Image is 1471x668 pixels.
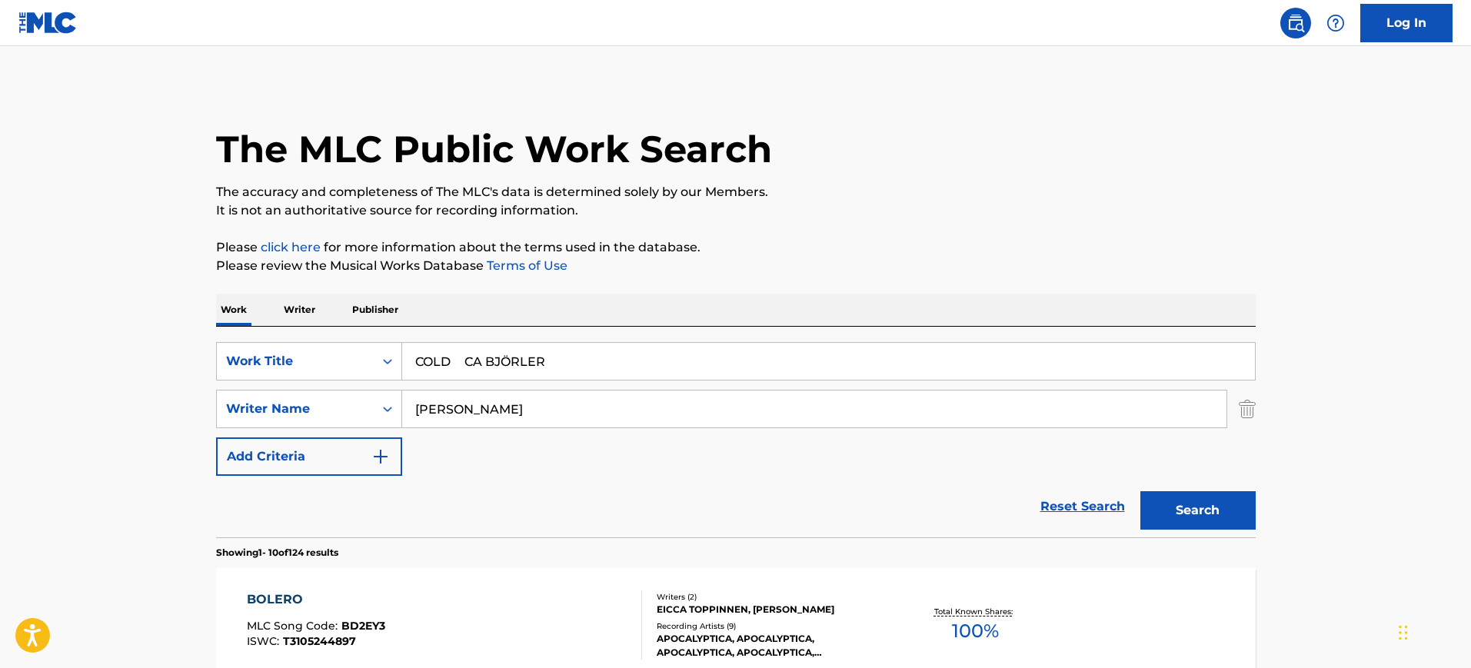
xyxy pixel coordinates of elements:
p: It is not an authoritative source for recording information. [216,201,1256,220]
a: Terms of Use [484,258,567,273]
div: Writers ( 2 ) [657,591,889,603]
span: 100 % [952,617,999,645]
p: Publisher [348,294,403,326]
img: 9d2ae6d4665cec9f34b9.svg [371,447,390,466]
a: Public Search [1280,8,1311,38]
div: BOLERO [247,590,385,609]
p: Work [216,294,251,326]
div: Work Title [226,352,364,371]
div: Help [1320,8,1351,38]
p: The accuracy and completeness of The MLC's data is determined solely by our Members. [216,183,1256,201]
span: ISWC : [247,634,283,648]
button: Search [1140,491,1256,530]
a: click here [261,240,321,254]
a: Log In [1360,4,1453,42]
div: Writer Name [226,400,364,418]
img: help [1326,14,1345,32]
p: Writer [279,294,320,326]
div: Drag [1399,610,1408,656]
div: Recording Artists ( 9 ) [657,620,889,632]
img: search [1286,14,1305,32]
div: EICCA TOPPINNEN, [PERSON_NAME] [657,603,889,616]
img: Delete Criterion [1239,390,1256,428]
p: Please for more information about the terms used in the database. [216,238,1256,257]
span: MLC Song Code : [247,619,341,633]
img: MLC Logo [18,12,78,34]
span: BD2EY3 [341,619,385,633]
span: T3105244897 [283,634,356,648]
p: Total Known Shares: [934,606,1017,617]
p: Please review the Musical Works Database [216,257,1256,275]
p: Showing 1 - 10 of 124 results [216,546,338,560]
form: Search Form [216,342,1256,537]
a: Reset Search [1033,490,1133,523]
div: APOCALYPTICA, APOCALYPTICA, APOCALYPTICA, APOCALYPTICA, APOCALYPTICA [657,632,889,660]
button: Add Criteria [216,437,402,476]
iframe: Chat Widget [1394,594,1471,668]
iframe: Resource Center [1428,435,1471,559]
h1: The MLC Public Work Search [216,126,772,172]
